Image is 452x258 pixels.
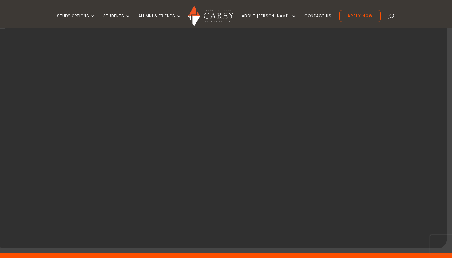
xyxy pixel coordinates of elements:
a: Study Options [57,14,95,28]
a: Contact Us [304,14,331,28]
a: About [PERSON_NAME] [242,14,296,28]
a: Students [103,14,130,28]
img: Carey Baptist College [188,6,233,26]
a: Alumni & Friends [138,14,181,28]
a: Apply Now [339,10,381,22]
